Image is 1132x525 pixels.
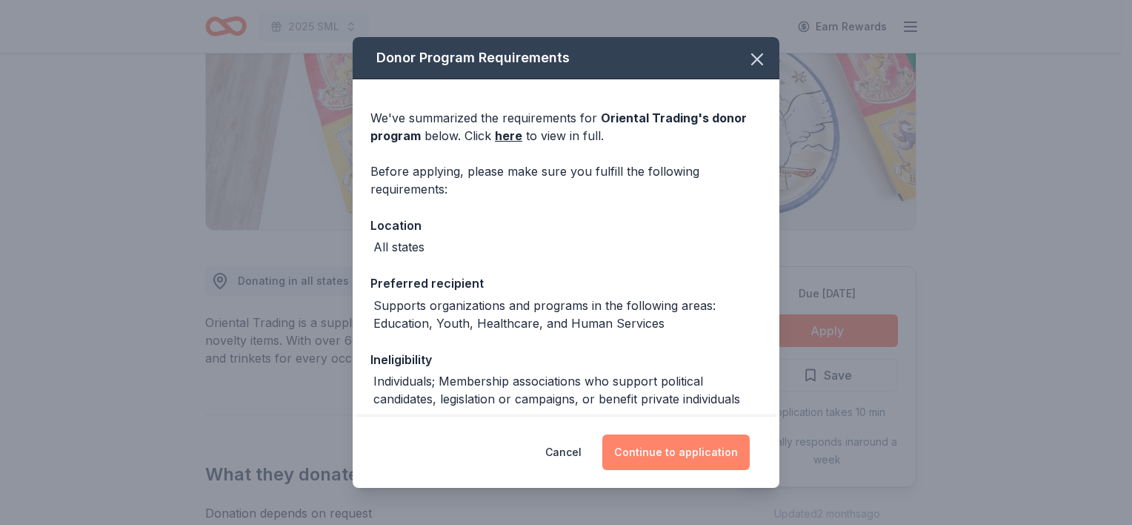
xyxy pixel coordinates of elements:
[370,109,762,145] div: We've summarized the requirements for below. Click to view in full.
[370,274,762,293] div: Preferred recipient
[495,127,522,145] a: here
[370,162,762,198] div: Before applying, please make sure you fulfill the following requirements:
[373,372,762,408] div: Individuals; Membership associations who support political candidates, legislation or campaigns, ...
[353,37,779,79] div: Donor Program Requirements
[602,435,750,470] button: Continue to application
[370,216,762,235] div: Location
[373,297,762,332] div: Supports organizations and programs in the following areas: Education, Youth, Healthcare, and Hum...
[370,350,762,369] div: Ineligibility
[373,238,424,256] div: All states
[545,435,582,470] button: Cancel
